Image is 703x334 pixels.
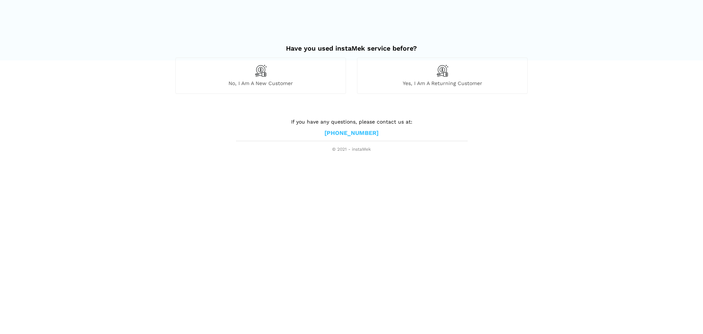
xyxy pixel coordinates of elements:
[357,80,527,87] span: Yes, I am a returning customer
[175,37,528,52] h2: Have you used instaMek service before?
[324,129,379,137] a: [PHONE_NUMBER]
[176,80,346,87] span: No, I am a new customer
[236,118,467,126] p: If you have any questions, please contact us at:
[236,147,467,153] span: © 2021 - instaMek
